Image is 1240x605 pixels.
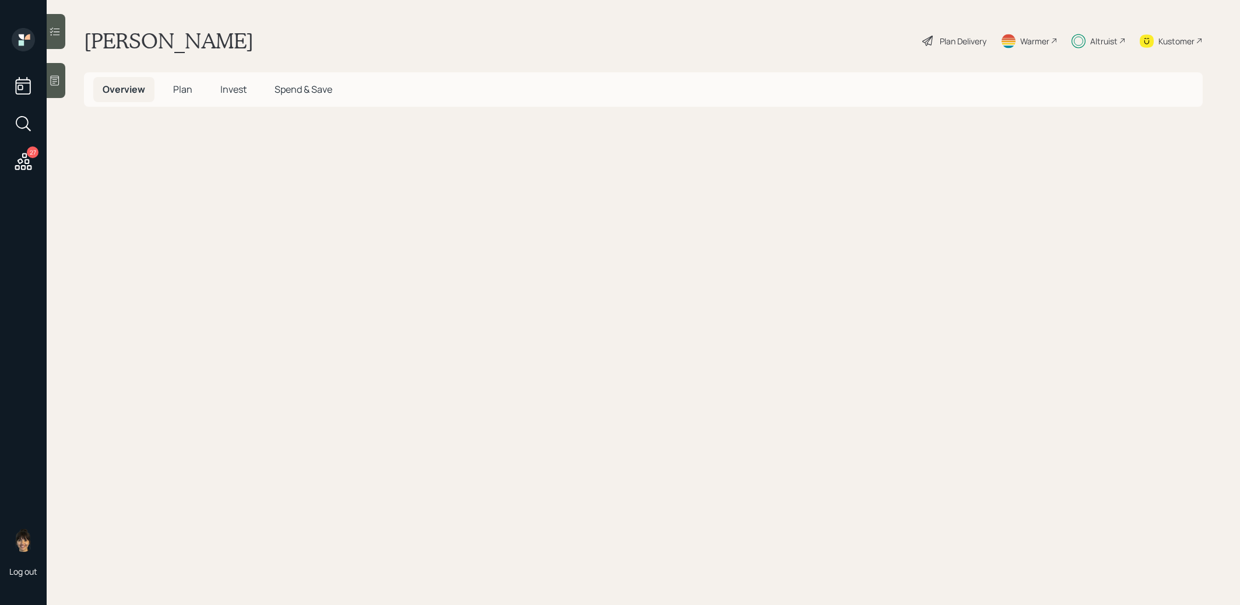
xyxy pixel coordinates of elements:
span: Invest [220,83,247,96]
div: Warmer [1020,35,1049,47]
span: Plan [173,83,192,96]
span: Overview [103,83,145,96]
div: Plan Delivery [940,35,986,47]
div: Kustomer [1158,35,1195,47]
div: Altruist [1090,35,1118,47]
img: treva-nostdahl-headshot.png [12,529,35,552]
div: 27 [27,146,38,158]
span: Spend & Save [275,83,332,96]
h1: [PERSON_NAME] [84,28,254,54]
div: Log out [9,566,37,577]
